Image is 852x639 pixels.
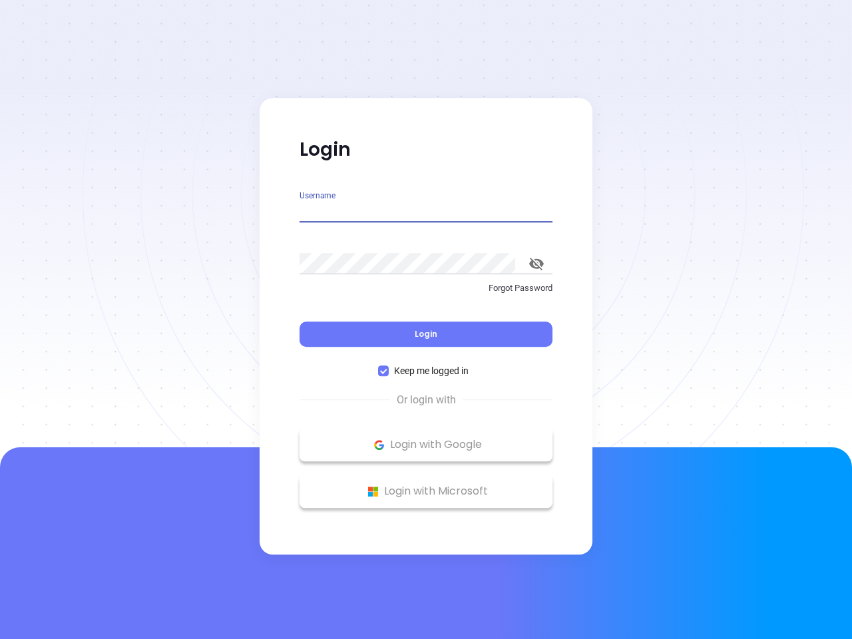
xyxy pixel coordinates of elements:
[300,282,552,306] a: Forgot Password
[390,392,463,408] span: Or login with
[365,483,381,500] img: Microsoft Logo
[300,138,552,162] p: Login
[300,192,335,200] label: Username
[371,437,387,453] img: Google Logo
[389,363,474,378] span: Keep me logged in
[521,248,552,280] button: toggle password visibility
[300,282,552,295] p: Forgot Password
[306,435,546,455] p: Login with Google
[300,428,552,461] button: Google Logo Login with Google
[415,328,437,339] span: Login
[300,475,552,508] button: Microsoft Logo Login with Microsoft
[306,481,546,501] p: Login with Microsoft
[300,321,552,347] button: Login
